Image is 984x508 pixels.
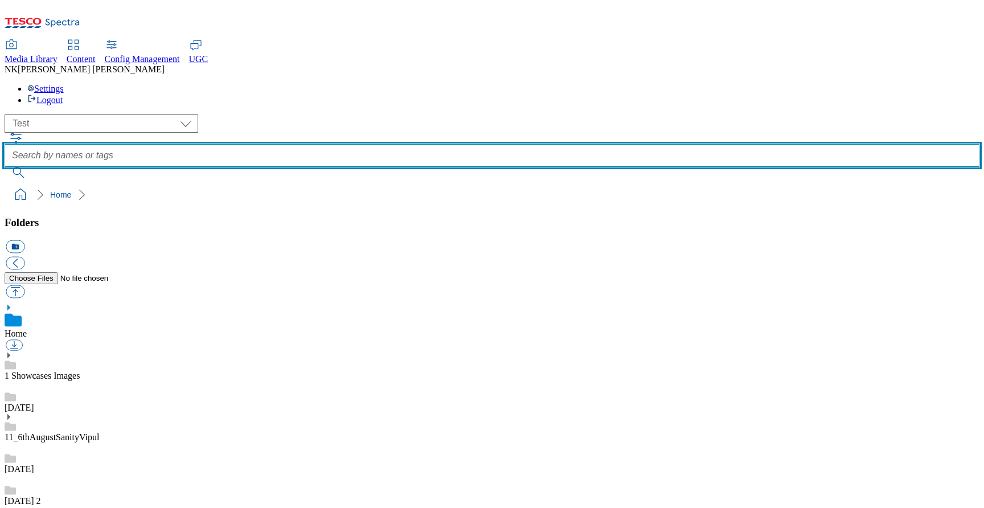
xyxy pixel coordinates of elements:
[11,186,30,204] a: home
[5,184,979,206] nav: breadcrumb
[5,54,58,64] span: Media Library
[67,54,96,64] span: Content
[5,496,41,506] a: [DATE] 2
[50,190,71,199] a: Home
[5,216,979,229] h3: Folders
[18,64,165,74] span: [PERSON_NAME] [PERSON_NAME]
[5,403,34,412] a: [DATE]
[5,329,27,338] a: Home
[5,432,99,442] a: 11_6thAugustSanityVipul
[5,40,58,64] a: Media Library
[105,54,180,64] span: Config Management
[5,64,18,74] span: NK
[27,84,64,93] a: Settings
[67,40,96,64] a: Content
[5,464,34,474] a: [DATE]
[189,40,208,64] a: UGC
[5,144,979,167] input: Search by names or tags
[5,371,80,380] a: 1 Showcases Images
[27,95,63,105] a: Logout
[189,54,208,64] span: UGC
[105,40,180,64] a: Config Management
